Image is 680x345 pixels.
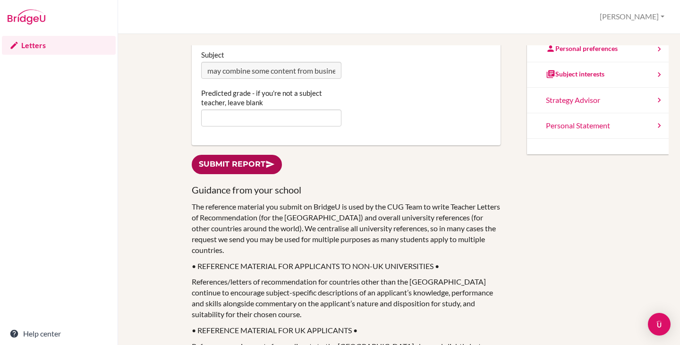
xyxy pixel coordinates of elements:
[527,62,669,88] a: Subject interests
[527,88,669,113] a: Strategy Advisor
[192,202,501,255] p: The reference material you submit on BridgeU is used by the CUG Team to write Teacher Letters of ...
[546,44,618,53] div: Personal preferences
[2,324,116,343] a: Help center
[192,261,501,272] p: • REFERENCE MATERIAL FOR APPLICANTS TO NON-UK UNIVERSITIES •
[546,69,604,79] div: Subject interests
[527,37,669,62] a: Personal preferences
[192,325,501,336] p: • REFERENCE MATERIAL FOR UK APPLICANTS •
[595,8,669,25] button: [PERSON_NAME]
[527,113,669,139] a: Personal Statement
[201,88,341,107] label: Predicted grade - if you're not a subject teacher, leave blank
[192,155,282,174] a: Submit report
[648,313,671,336] div: Open Intercom Messenger
[8,9,45,25] img: Bridge-U
[192,277,501,320] p: References/letters of recommendation for countries other than the [GEOGRAPHIC_DATA] continue to e...
[192,184,501,196] h3: Guidance from your school
[2,36,116,55] a: Letters
[201,50,224,59] label: Subject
